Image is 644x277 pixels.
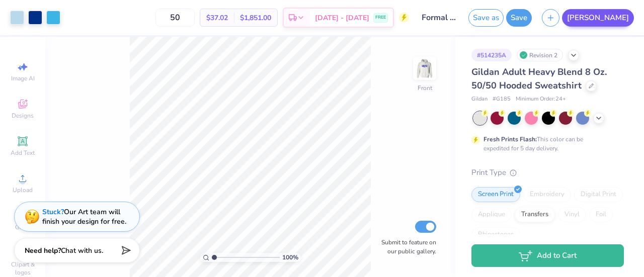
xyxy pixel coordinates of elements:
a: [PERSON_NAME] [562,9,634,27]
span: [DATE] - [DATE] [315,13,369,23]
button: Save [506,9,532,27]
div: # 514235A [471,49,512,61]
button: Save as [468,9,504,27]
div: Embroidery [523,187,571,202]
div: Digital Print [574,187,623,202]
input: – – [155,9,195,27]
button: Add to Cart [471,244,624,267]
span: [PERSON_NAME] [567,12,629,24]
span: Chat with us. [61,246,103,255]
strong: Need help? [25,246,61,255]
div: Rhinestones [471,227,520,242]
span: $1,851.00 [240,13,271,23]
div: Applique [471,207,512,222]
span: Image AI [11,74,35,82]
span: # G185 [493,95,511,104]
div: Vinyl [558,207,586,222]
span: Clipart & logos [5,260,40,276]
label: Submit to feature on our public gallery. [376,238,436,256]
span: Gildan [471,95,488,104]
strong: Stuck? [42,207,64,217]
span: Designs [12,112,34,120]
span: $37.02 [206,13,228,23]
input: Untitled Design [414,8,463,28]
span: Minimum Order: 24 + [516,95,566,104]
span: Gildan Adult Heavy Blend 8 Oz. 50/50 Hooded Sweatshirt [471,66,607,91]
span: Upload [13,186,33,194]
div: Revision 2 [517,49,563,61]
div: Our Art team will finish your design for free. [42,207,126,226]
span: 100 % [282,253,298,262]
strong: Fresh Prints Flash: [484,135,537,143]
div: Front [418,83,432,93]
span: FREE [375,14,386,21]
img: Front [415,58,435,78]
div: Screen Print [471,187,520,202]
div: This color can be expedited for 5 day delivery. [484,135,607,153]
div: Transfers [515,207,555,222]
div: Print Type [471,167,624,178]
div: Foil [589,207,613,222]
span: Add Text [11,149,35,157]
